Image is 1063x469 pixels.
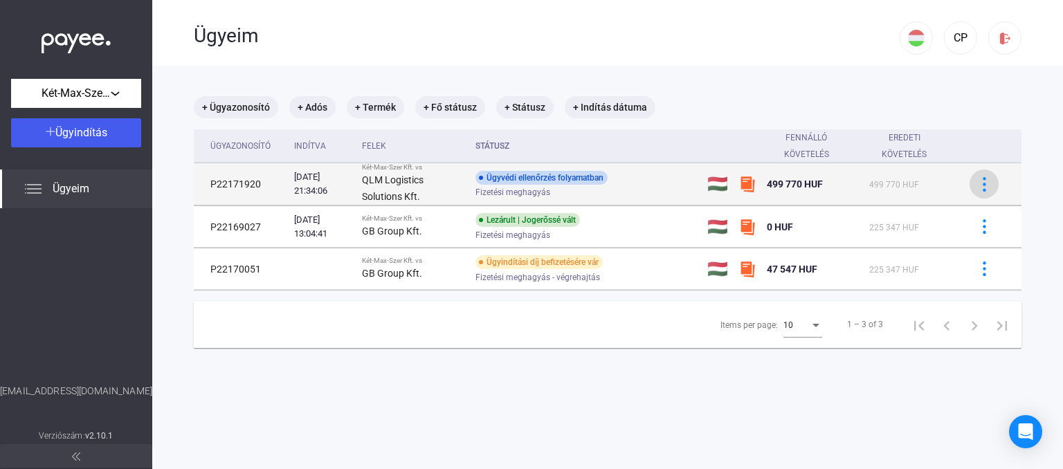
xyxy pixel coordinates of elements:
td: 🇭🇺 [702,163,734,205]
div: Két-Max-Szer Kft. vs [362,257,464,265]
div: 1 – 3 of 3 [847,316,883,333]
mat-select: Items per page: [783,316,822,333]
strong: GB Group Kft. [362,226,422,237]
button: Last page [988,311,1016,338]
img: more-blue [977,177,992,192]
div: Eredeti követelés [869,129,940,163]
span: Két-Max-Szer Kft. [42,85,111,102]
div: Ügyindítási díj befizetésére vár [475,255,603,269]
td: 🇭🇺 [702,248,734,290]
button: more-blue [970,169,999,199]
div: Felek [362,138,464,154]
div: Fennálló követelés [767,129,845,163]
mat-chip: + Indítás dátuma [565,96,655,118]
div: CP [949,30,972,46]
img: white-payee-white-dot.svg [42,26,111,54]
span: 499 770 HUF [869,180,919,190]
div: Items per page: [720,317,778,333]
span: Fizetési meghagyás - végrehajtás [475,269,600,286]
img: szamlazzhu-mini [739,176,756,192]
strong: v2.10.1 [85,431,113,441]
strong: GB Group Kft. [362,268,422,279]
div: Indítva [294,138,326,154]
div: Open Intercom Messenger [1009,415,1042,448]
div: Felek [362,138,386,154]
td: P22169027 [194,206,289,248]
img: plus-white.svg [46,127,55,136]
td: P22171920 [194,163,289,205]
div: Indítva [294,138,351,154]
div: Eredeti követelés [869,129,952,163]
div: Két-Max-Szer Kft. vs [362,214,464,223]
img: szamlazzhu-mini [739,261,756,277]
td: P22170051 [194,248,289,290]
mat-chip: + Ügyazonosító [194,96,278,118]
mat-chip: + Státusz [496,96,554,118]
div: Lezárult | Jogerőssé vált [475,213,580,227]
img: list.svg [25,181,42,197]
img: arrow-double-left-grey.svg [72,452,80,461]
img: szamlazzhu-mini [739,219,756,235]
mat-chip: + Termék [347,96,404,118]
img: logout-red [998,31,1012,46]
span: 225 347 HUF [869,265,919,275]
span: 225 347 HUF [869,223,919,232]
span: Fizetési meghagyás [475,227,550,243]
span: Ügyindítás [55,126,107,139]
mat-chip: + Adós [289,96,336,118]
span: 0 HUF [767,221,793,232]
button: more-blue [970,255,999,284]
button: CP [944,21,977,55]
button: logout-red [988,21,1021,55]
button: Previous page [933,311,961,338]
button: Két-Max-Szer Kft. [11,79,141,108]
span: 47 547 HUF [767,264,817,275]
div: Ügyeim [194,24,900,48]
img: more-blue [977,219,992,234]
span: 499 770 HUF [767,178,823,190]
div: Két-Max-Szer Kft. vs [362,163,464,172]
button: Ügyindítás [11,118,141,147]
button: Next page [961,311,988,338]
span: Fizetési meghagyás [475,184,550,201]
img: more-blue [977,261,992,276]
strong: QLM Logistics Solutions Kft. [362,174,424,202]
div: Ügyazonosító [210,138,271,154]
button: HU [900,21,933,55]
button: First page [905,311,933,338]
button: more-blue [970,212,999,241]
th: Státusz [470,129,702,163]
div: Ügyvédi ellenőrzés folyamatban [475,171,608,185]
div: Fennálló követelés [767,129,857,163]
span: 10 [783,320,793,330]
div: [DATE] 21:34:06 [294,170,351,198]
mat-chip: + Fő státusz [415,96,485,118]
div: Ügyazonosító [210,138,283,154]
td: 🇭🇺 [702,206,734,248]
img: HU [908,30,925,46]
span: Ügyeim [53,181,89,197]
div: [DATE] 13:04:41 [294,213,351,241]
